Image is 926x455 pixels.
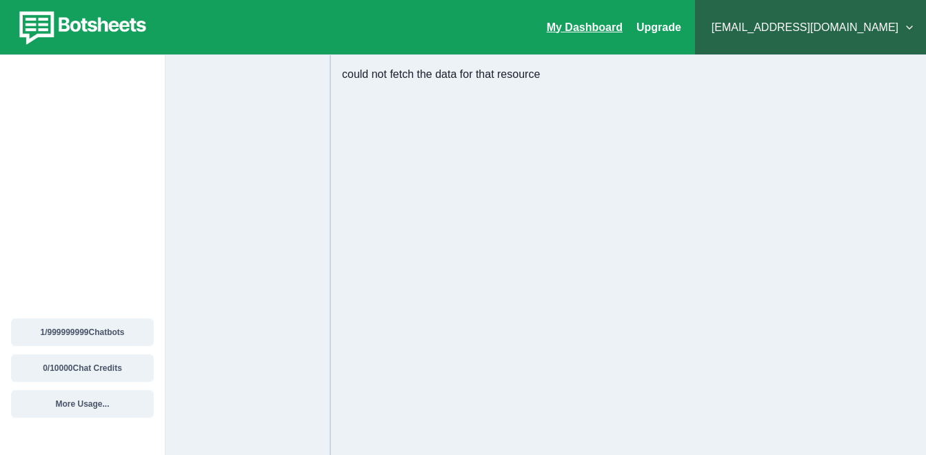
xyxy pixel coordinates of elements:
button: [EMAIL_ADDRESS][DOMAIN_NAME] [706,14,915,41]
button: 1/999999999Chatbots [11,318,154,346]
button: 0/10000Chat Credits [11,354,154,382]
a: My Dashboard [547,21,623,33]
img: botsheets-logo.png [11,8,150,47]
a: Upgrade [636,21,681,33]
div: could not fetch the data for that resource [342,66,915,83]
button: More Usage... [11,390,154,418]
